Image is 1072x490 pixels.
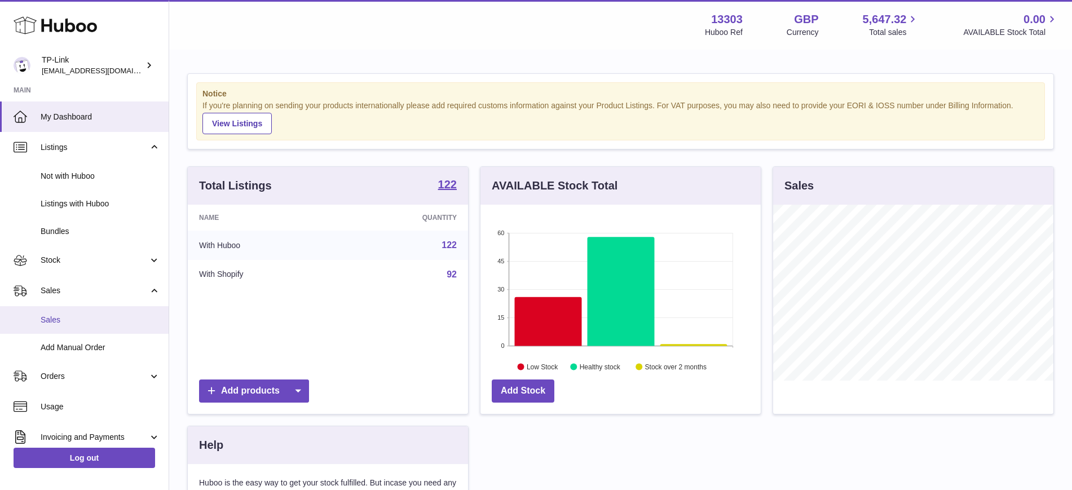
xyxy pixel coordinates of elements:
div: Huboo Ref [705,27,743,38]
span: Total sales [869,27,919,38]
span: Listings with Huboo [41,198,160,209]
td: With Shopify [188,260,339,289]
text: 45 [497,258,504,264]
th: Quantity [339,205,468,231]
text: 30 [497,286,504,293]
a: 122 [442,240,457,250]
a: 0.00 AVAILABLE Stock Total [963,12,1058,38]
span: Listings [41,142,148,153]
span: Add Manual Order [41,342,160,353]
strong: Notice [202,89,1039,99]
img: internalAdmin-13303@internal.huboo.com [14,57,30,74]
h3: Help [199,438,223,453]
h3: Total Listings [199,178,272,193]
span: 0.00 [1024,12,1045,27]
span: AVAILABLE Stock Total [963,27,1058,38]
th: Name [188,205,339,231]
span: Not with Huboo [41,171,160,182]
span: My Dashboard [41,112,160,122]
span: 5,647.32 [863,12,907,27]
strong: 13303 [711,12,743,27]
span: Stock [41,255,148,266]
h3: Sales [784,178,814,193]
text: 15 [497,314,504,321]
span: Sales [41,285,148,296]
a: Add products [199,379,309,403]
span: Bundles [41,226,160,237]
a: Log out [14,448,155,468]
span: Invoicing and Payments [41,432,148,443]
a: Add Stock [492,379,554,403]
a: 122 [438,179,457,192]
span: [EMAIL_ADDRESS][DOMAIN_NAME] [42,66,166,75]
text: Healthy stock [580,363,621,370]
strong: 122 [438,179,457,190]
text: Stock over 2 months [645,363,707,370]
div: If you're planning on sending your products internationally please add required customs informati... [202,100,1039,134]
span: Usage [41,401,160,412]
a: 5,647.32 Total sales [863,12,920,38]
td: With Huboo [188,231,339,260]
span: Orders [41,371,148,382]
strong: GBP [794,12,818,27]
text: 0 [501,342,504,349]
text: 60 [497,229,504,236]
text: Low Stock [527,363,558,370]
div: TP-Link [42,55,143,76]
span: Sales [41,315,160,325]
div: Currency [787,27,819,38]
h3: AVAILABLE Stock Total [492,178,617,193]
a: 92 [447,270,457,279]
a: View Listings [202,113,272,134]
